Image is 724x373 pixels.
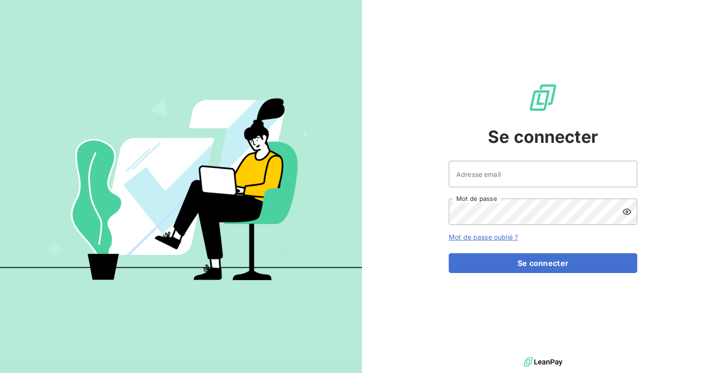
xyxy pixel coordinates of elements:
[488,124,598,149] span: Se connecter
[449,233,518,241] a: Mot de passe oublié ?
[528,83,558,113] img: Logo LeanPay
[524,355,562,369] img: logo
[449,161,637,187] input: placeholder
[449,253,637,273] button: Se connecter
